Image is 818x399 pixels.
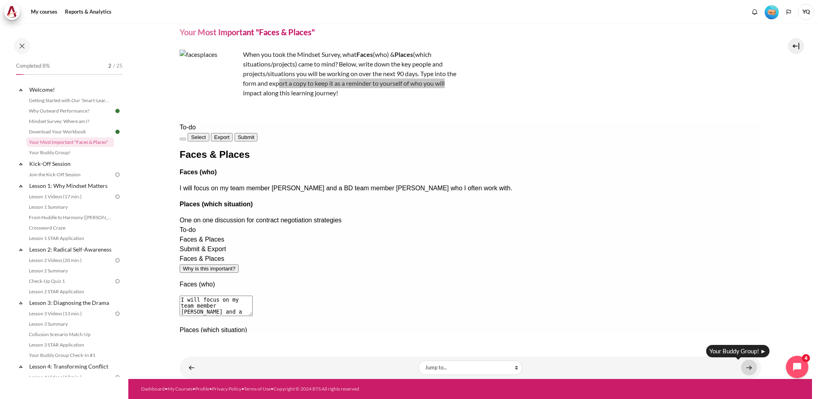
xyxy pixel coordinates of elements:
[114,257,121,264] img: To do
[783,6,795,18] button: Languages
[114,374,121,381] img: To do
[706,345,769,357] div: Your Buddy Group! ►
[26,287,114,296] a: Lesson 2 STAR Application
[114,310,121,317] img: To do
[17,86,25,94] span: Collapse
[26,309,114,318] a: Lesson 3 Videos (13 min.)
[356,50,360,58] strong: F
[195,386,209,392] a: Profile
[273,386,359,392] a: Copyright © 2024 BTS All rights reserved
[28,84,114,95] a: Welcome!
[17,246,25,254] span: Collapse
[26,127,114,137] a: Download Your Workbook
[114,107,121,115] img: Done
[26,234,114,243] a: Lesson 1 STAR Application
[26,340,114,350] a: Lesson 3 STAR Application
[16,74,24,75] div: 8%
[26,256,114,265] a: Lesson 2 Videos (20 min.)
[26,213,114,222] a: From Huddle to Harmony ([PERSON_NAME]'s Story)
[244,386,271,392] a: Terms of Use
[114,171,121,178] img: To do
[113,62,123,70] span: / 25
[26,373,114,382] a: Lesson 4 Videos (17 min.)
[26,96,114,105] a: Getting Started with Our 'Smart-Learning' Platform
[180,27,315,37] h4: Your Most Important "Faces & Places"
[141,386,165,392] a: Dashboard
[212,386,241,392] a: Privacy Policy
[28,244,114,255] a: Lesson 2: Radical Self-Awareness
[28,4,60,20] a: My courses
[180,123,761,332] iframe: Your Most Important "Faces & Places"
[180,50,240,109] img: facesplaces
[28,158,114,169] a: Kick-Off Session
[798,4,814,20] span: YQ
[26,223,114,233] a: Crossword Craze
[26,192,114,202] a: Lesson 1 Videos (17 min.)
[749,6,761,18] div: Show notification window with no new notifications
[26,137,114,147] a: Your Most Important "Faces & Places"
[26,330,114,339] a: Collusion Scenario Match-Up
[26,351,114,360] a: Your Buddy Group Check-In #1
[26,266,114,276] a: Lesson 2 Summary
[395,50,413,58] strong: Places
[114,193,121,200] img: To do
[108,62,111,70] span: 2
[4,4,24,20] a: Architeck Architeck
[28,180,114,191] a: Lesson 1: Why Mindset Matters
[26,170,114,179] a: Join the Kick-Off Session
[798,4,814,20] a: User menu
[17,182,25,190] span: Collapse
[62,4,114,20] a: Reports & Analytics
[761,4,782,19] a: Level #1
[26,148,114,157] a: Your Buddy Group!
[26,202,114,212] a: Lesson 1 Summary
[180,50,460,98] p: When you took the Mindset Survey, what (who) & (which situations/projects) came to mind? Below, w...
[17,160,25,168] span: Collapse
[26,117,114,126] a: Mindset Survey: Where am I?
[114,128,121,135] img: Done
[360,50,373,58] strong: aces
[141,385,509,393] div: • • • • •
[6,6,18,18] img: Architeck
[17,363,25,371] span: Collapse
[17,299,25,307] span: Collapse
[184,360,200,375] a: ◄ Download Your Workbook
[16,62,50,70] span: Completed 8%
[28,361,114,372] a: Lesson 4: Transforming Conflict
[114,278,121,285] img: To do
[765,5,779,19] img: Level #1
[765,4,779,19] div: Level #1
[28,297,114,308] a: Lesson 3: Diagnosing the Drama
[168,386,192,392] a: My Courses
[26,319,114,329] a: Lesson 3 Summary
[26,106,114,116] a: Why Outward Performance?
[26,276,114,286] a: Check-Up Quiz 1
